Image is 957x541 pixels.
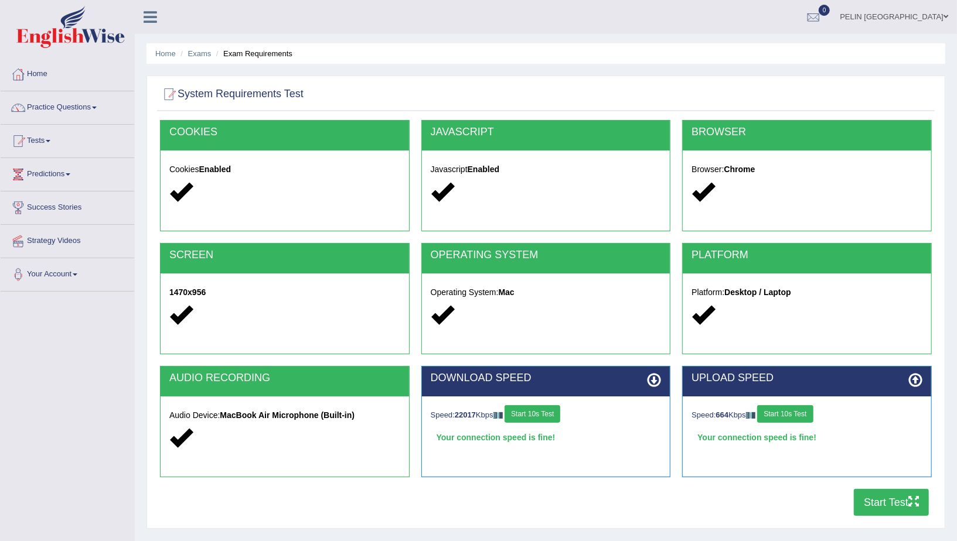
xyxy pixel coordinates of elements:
[155,49,176,58] a: Home
[188,49,212,58] a: Exams
[757,405,813,423] button: Start 10s Test
[854,489,929,516] button: Start Test
[169,165,400,174] h5: Cookies
[169,372,400,384] h2: AUDIO RECORDING
[716,410,729,419] strong: 664
[724,287,791,297] strong: Desktop / Laptop
[431,288,662,297] h5: Operating System:
[169,126,400,138] h2: COOKIES
[692,429,922,446] div: Your connection speed is fine!
[455,410,476,419] strong: 22017
[1,191,134,221] a: Success Stories
[169,411,400,420] h5: Audio Device:
[692,126,922,138] h2: BROWSER
[505,405,560,423] button: Start 10s Test
[169,249,400,261] h2: SCREEN
[431,429,662,446] div: Your connection speed is fine!
[431,165,662,174] h5: Javascript
[1,225,134,254] a: Strategy Videos
[1,91,134,121] a: Practice Questions
[160,85,304,103] h2: System Requirements Test
[213,48,292,59] li: Exam Requirements
[692,288,922,297] h5: Platform:
[431,372,662,384] h2: DOWNLOAD SPEED
[692,165,922,174] h5: Browser:
[220,410,355,420] strong: MacBook Air Microphone (Built-in)
[692,249,922,261] h2: PLATFORM
[499,287,515,297] strong: Mac
[746,412,755,419] img: ajax-loader-fb-connection.gif
[692,405,922,426] div: Speed: Kbps
[431,249,662,261] h2: OPERATING SYSTEM
[1,158,134,187] a: Predictions
[493,412,503,419] img: ajax-loader-fb-connection.gif
[199,165,231,174] strong: Enabled
[692,372,922,384] h2: UPLOAD SPEED
[724,165,755,174] strong: Chrome
[819,5,830,16] span: 0
[1,258,134,287] a: Your Account
[1,125,134,154] a: Tests
[431,126,662,138] h2: JAVASCRIPT
[1,58,134,87] a: Home
[431,405,662,426] div: Speed: Kbps
[468,165,499,174] strong: Enabled
[169,287,206,297] strong: 1470x956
